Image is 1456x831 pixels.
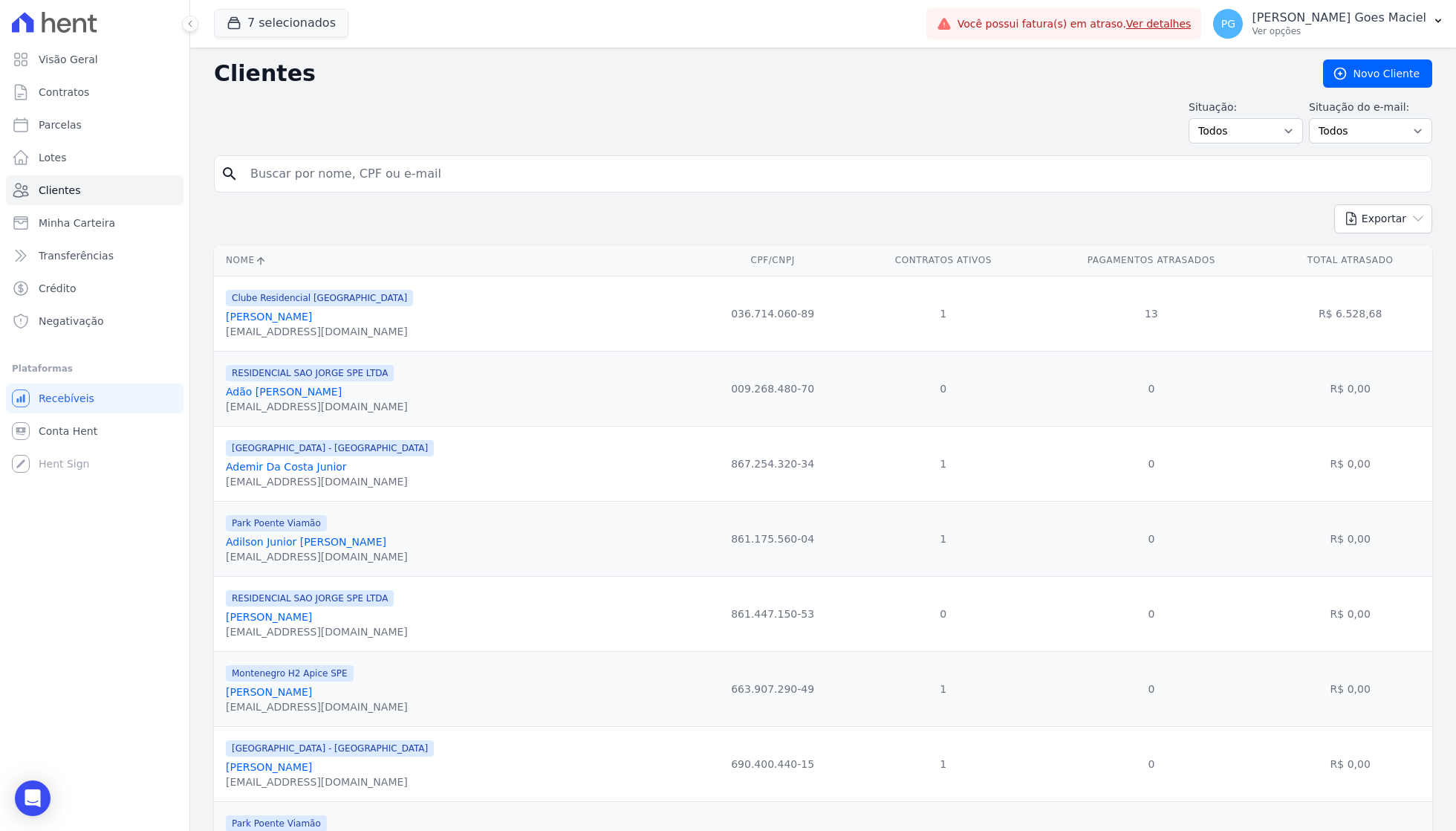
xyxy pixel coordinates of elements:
h2: Clientes [214,60,1299,87]
td: 009.268.480-70 [693,351,852,426]
td: 0 [1034,726,1268,801]
td: R$ 0,00 [1268,726,1432,801]
span: RESIDENCIAL SAO JORGE SPE LTDA [226,590,394,607]
label: Situação: [1189,100,1303,115]
a: Adilson Junior [PERSON_NAME] [226,536,386,548]
td: R$ 0,00 [1268,576,1432,651]
span: PG [1221,19,1235,29]
button: Exportar [1334,204,1432,233]
button: 7 selecionados [214,9,348,37]
td: R$ 0,00 [1268,501,1432,576]
span: Minha Carteira [39,216,115,230]
th: Pagamentos Atrasados [1034,245,1268,276]
td: 036.714.060-89 [693,276,852,351]
td: 1 [852,726,1034,801]
a: [PERSON_NAME] [226,311,312,323]
div: [EMAIL_ADDRESS][DOMAIN_NAME] [226,474,434,489]
td: R$ 0,00 [1268,651,1432,726]
span: Crédito [39,281,77,296]
span: Negativação [39,314,104,329]
span: RESIDENCIAL SAO JORGE SPE LTDA [226,365,394,381]
div: [EMAIL_ADDRESS][DOMAIN_NAME] [226,399,408,414]
a: Visão Geral [6,45,183,74]
td: 0 [1034,651,1268,726]
td: 0 [1034,501,1268,576]
div: Open Intercom Messenger [15,780,51,816]
span: Você possui fatura(s) em atraso. [958,16,1192,32]
td: R$ 6.528,68 [1268,276,1432,351]
td: 0 [1034,576,1268,651]
a: [PERSON_NAME] [226,761,312,773]
th: Nome [214,245,693,276]
span: Conta Hent [39,424,97,439]
div: [EMAIL_ADDRESS][DOMAIN_NAME] [226,624,408,639]
td: 13 [1034,276,1268,351]
span: Clube Residencial [GEOGRAPHIC_DATA] [226,290,413,306]
span: Contratos [39,85,89,100]
th: CPF/CNPJ [693,245,852,276]
a: [PERSON_NAME] [226,686,312,698]
span: Transferências [39,248,114,263]
label: Situação do e-mail: [1309,100,1432,115]
a: Parcelas [6,110,183,140]
td: 0 [1034,426,1268,501]
td: 0 [852,351,1034,426]
a: Novo Cliente [1323,59,1432,88]
a: Negativação [6,306,183,336]
span: [GEOGRAPHIC_DATA] - [GEOGRAPHIC_DATA] [226,740,434,757]
a: Crédito [6,274,183,303]
td: 861.447.150-53 [693,576,852,651]
td: 0 [1034,351,1268,426]
span: Parcelas [39,117,82,132]
span: Recebíveis [39,391,94,406]
th: Contratos Ativos [852,245,1034,276]
a: Ademir Da Costa Junior [226,461,347,473]
td: 861.175.560-04 [693,501,852,576]
a: Minha Carteira [6,208,183,238]
td: 1 [852,651,1034,726]
td: 663.907.290-49 [693,651,852,726]
span: [GEOGRAPHIC_DATA] - [GEOGRAPHIC_DATA] [226,440,434,456]
div: [EMAIL_ADDRESS][DOMAIN_NAME] [226,324,413,339]
div: Plataformas [12,360,178,378]
div: [EMAIL_ADDRESS][DOMAIN_NAME] [226,549,408,564]
td: R$ 0,00 [1268,351,1432,426]
td: R$ 0,00 [1268,426,1432,501]
span: Lotes [39,150,67,165]
div: [EMAIL_ADDRESS][DOMAIN_NAME] [226,775,434,789]
td: 1 [852,426,1034,501]
td: 867.254.320-34 [693,426,852,501]
i: search [221,165,238,183]
a: Ver detalhes [1126,18,1192,30]
a: Adão [PERSON_NAME] [226,386,342,398]
p: Ver opções [1252,25,1426,37]
button: PG [PERSON_NAME] Goes Maciel Ver opções [1201,3,1456,45]
span: Visão Geral [39,52,98,67]
a: Contratos [6,77,183,107]
a: Recebíveis [6,384,183,413]
span: Park Poente Viamão [226,515,327,531]
td: 1 [852,276,1034,351]
span: Clientes [39,183,80,198]
a: Conta Hent [6,416,183,446]
td: 1 [852,501,1034,576]
input: Buscar por nome, CPF ou e-mail [241,159,1426,189]
a: Clientes [6,175,183,205]
a: [PERSON_NAME] [226,611,312,623]
th: Total Atrasado [1268,245,1432,276]
div: [EMAIL_ADDRESS][DOMAIN_NAME] [226,699,408,714]
a: Transferências [6,241,183,271]
p: [PERSON_NAME] Goes Maciel [1252,10,1426,25]
td: 690.400.440-15 [693,726,852,801]
span: Montenegro H2 Apice SPE [226,665,354,682]
td: 0 [852,576,1034,651]
a: Lotes [6,143,183,172]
